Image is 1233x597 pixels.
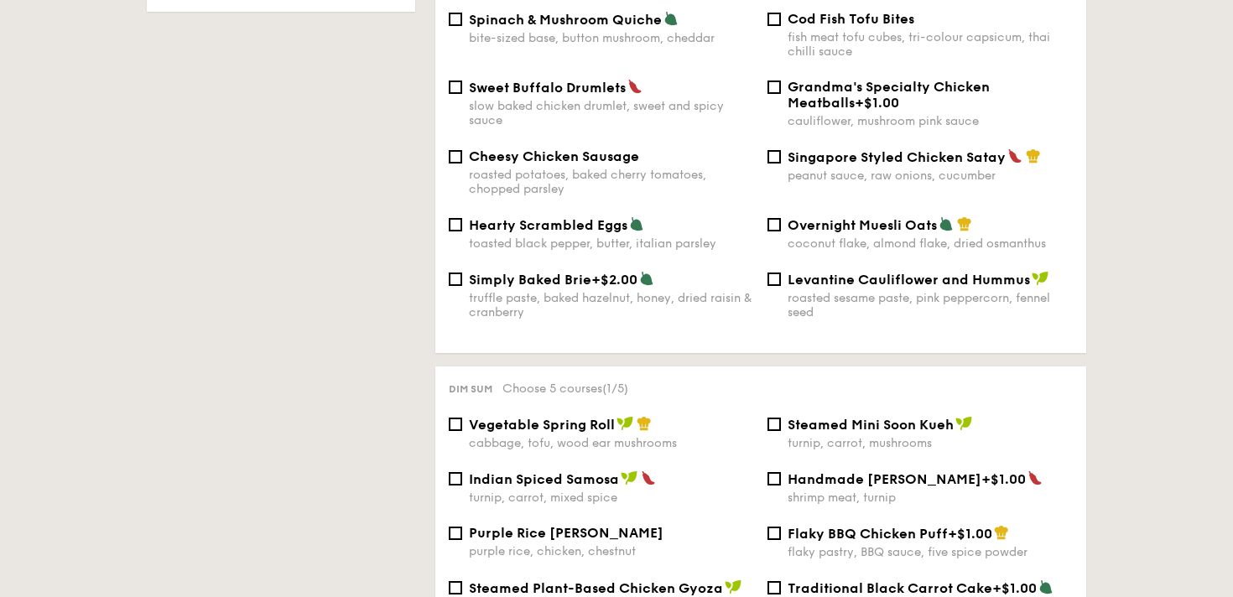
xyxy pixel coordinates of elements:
[788,417,954,433] span: Steamed Mini Soon Kueh
[767,218,781,231] input: Overnight Muesli Oatscoconut flake, almond flake, dried osmanthus
[469,417,615,433] span: Vegetable Spring Roll
[788,545,1073,559] div: flaky pastry, BBQ sauce, five spice powder
[469,148,639,164] span: Cheesy Chicken Sausage
[1032,271,1048,286] img: icon-vegan.f8ff3823.svg
[788,79,990,111] span: Grandma's Specialty Chicken Meatballs
[788,491,1073,505] div: shrimp meat, turnip
[1038,579,1054,594] img: icon-vegetarian.fe4039eb.svg
[469,525,663,541] span: Purple Rice [PERSON_NAME]
[591,272,637,288] span: +$2.00
[1026,148,1041,164] img: icon-chef-hat.a58ddaea.svg
[788,272,1030,288] span: Levantine Cauliflower and Hummus
[449,472,462,485] input: Indian Spiced Samosaturnip, carrot, mixed spice
[469,168,754,196] div: roasted potatoes, baked cherry tomatoes, chopped parsley
[449,80,462,94] input: Sweet Buffalo Drumletsslow baked chicken drumlet, sweet and spicy sauce
[767,418,781,431] input: Steamed Mini Soon Kuehturnip, carrot, mushrooms
[449,527,462,540] input: Purple Rice [PERSON_NAME]purple rice, chicken, chestnut
[627,79,643,94] img: icon-spicy.37a8142b.svg
[1027,470,1043,485] img: icon-spicy.37a8142b.svg
[767,80,781,94] input: Grandma's Specialty Chicken Meatballs+$1.00cauliflower, mushroom pink sauce
[788,217,937,233] span: Overnight Muesli Oats
[449,13,462,26] input: Spinach & Mushroom Quichebite-sized base, button mushroom, cheddar
[469,236,754,251] div: toasted black pepper, butter, italian parsley
[469,436,754,450] div: cabbage, tofu, wood ear mushrooms
[788,236,1073,251] div: coconut flake, almond flake, dried osmanthus
[449,418,462,431] input: Vegetable Spring Rollcabbage, tofu, wood ear mushrooms
[616,416,633,431] img: icon-vegan.f8ff3823.svg
[469,491,754,505] div: turnip, carrot, mixed spice
[639,271,654,286] img: icon-vegetarian.fe4039eb.svg
[957,216,972,231] img: icon-chef-hat.a58ddaea.svg
[469,580,723,596] span: Steamed Plant-Based Chicken Gyoza
[449,383,492,395] span: Dim sum
[663,11,679,26] img: icon-vegetarian.fe4039eb.svg
[939,216,954,231] img: icon-vegetarian.fe4039eb.svg
[788,30,1073,59] div: fish meat tofu cubes, tri-colour capsicum, thai chilli sauce
[981,471,1026,487] span: +$1.00
[502,382,628,396] span: Choose 5 courses
[788,169,1073,183] div: peanut sauce, raw onions, cucumber
[767,273,781,286] input: Levantine Cauliflower and Hummusroasted sesame paste, pink peppercorn, fennel seed
[788,291,1073,319] div: roasted sesame paste, pink peppercorn, fennel seed
[788,149,1006,165] span: Singapore Styled Chicken Satay
[641,470,656,485] img: icon-spicy.37a8142b.svg
[602,382,628,396] span: (1/5)
[469,291,754,319] div: truffle paste, baked hazelnut, honey, dried raisin & cranberry
[469,217,627,233] span: Hearty Scrambled Eggs
[788,11,914,27] span: Cod Fish Tofu Bites
[1007,148,1022,164] img: icon-spicy.37a8142b.svg
[948,526,992,542] span: +$1.00
[767,527,781,540] input: Flaky BBQ Chicken Puff+$1.00flaky pastry, BBQ sauce, five spice powder
[788,526,948,542] span: Flaky BBQ Chicken Puff
[449,581,462,594] input: Steamed Plant-Based Chicken Gyozapoached garlic, spring onion, black sesame seeds, light mala soy...
[788,436,1073,450] div: turnip, carrot, mushrooms
[469,99,754,127] div: slow baked chicken drumlet, sweet and spicy sauce
[469,544,754,558] div: purple rice, chicken, chestnut
[767,472,781,485] input: Handmade [PERSON_NAME]+$1.00shrimp meat, turnip
[955,416,972,431] img: icon-vegan.f8ff3823.svg
[767,150,781,164] input: Singapore Styled Chicken Sataypeanut sauce, raw onions, cucumber
[469,12,662,28] span: Spinach & Mushroom Quiche
[621,470,637,485] img: icon-vegan.f8ff3823.svg
[767,581,781,594] input: Traditional Black Carrot Cake+$1.00local inspired black carrot cake, superior light and dark soy ...
[767,13,781,26] input: Cod Fish Tofu Bitesfish meat tofu cubes, tri-colour capsicum, thai chilli sauce
[637,416,652,431] img: icon-chef-hat.a58ddaea.svg
[449,273,462,286] input: Simply Baked Brie+$2.00truffle paste, baked hazelnut, honey, dried raisin & cranberry
[469,471,619,487] span: Indian Spiced Samosa
[469,80,626,96] span: Sweet Buffalo Drumlets
[994,525,1009,540] img: icon-chef-hat.a58ddaea.svg
[788,471,981,487] span: Handmade [PERSON_NAME]
[449,150,462,164] input: Cheesy Chicken Sausageroasted potatoes, baked cherry tomatoes, chopped parsley
[469,272,591,288] span: Simply Baked Brie
[469,31,754,45] div: bite-sized base, button mushroom, cheddar
[449,218,462,231] input: Hearty Scrambled Eggstoasted black pepper, butter, italian parsley
[788,114,1073,128] div: cauliflower, mushroom pink sauce
[725,579,741,594] img: icon-vegan.f8ff3823.svg
[992,580,1037,596] span: +$1.00
[855,95,899,111] span: +$1.00
[629,216,644,231] img: icon-vegetarian.fe4039eb.svg
[788,580,992,596] span: Traditional Black Carrot Cake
